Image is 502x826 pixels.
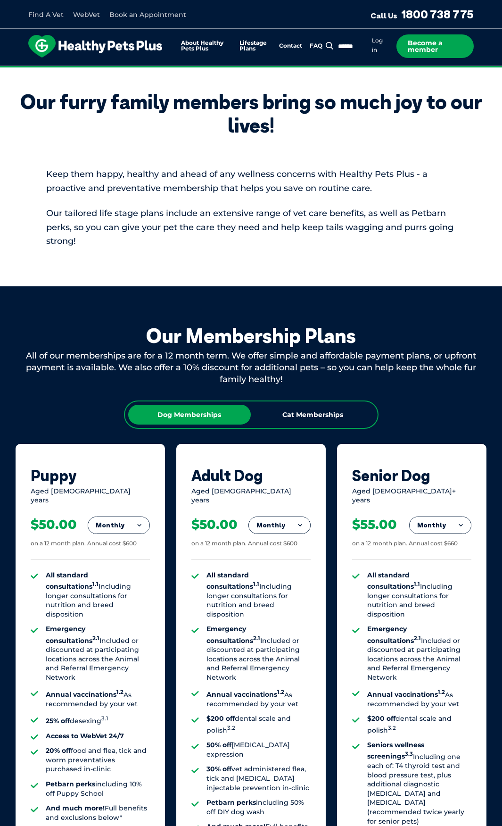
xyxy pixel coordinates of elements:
strong: Access to WebVet 24/7 [46,732,124,740]
sup: 1.1 [414,581,420,587]
sup: 1.2 [116,689,123,696]
strong: Annual vaccinations [206,690,284,699]
div: Dog Memberships [128,405,251,425]
button: Monthly [88,517,149,534]
li: vet administered flea, tick and [MEDICAL_DATA] injectable prevention in-clinic [206,765,311,793]
div: Senior Dog [352,467,471,484]
li: Including longer consultations for nutrition and breed disposition [46,571,150,619]
strong: And much more! [46,804,105,812]
strong: Emergency consultations [367,625,421,644]
div: Aged [DEMOGRAPHIC_DATA] years [31,487,150,505]
sup: 1.1 [92,581,99,587]
strong: Emergency consultations [46,625,99,644]
strong: Petbarn perks [46,780,95,788]
li: Included or discounted at participating locations across the Animal and Referral Emergency Network [46,625,150,682]
strong: $200 off [367,714,395,723]
sup: 2.1 [253,635,260,642]
div: Cat Memberships [252,405,374,425]
strong: Annual vaccinations [46,690,123,699]
button: Monthly [410,517,471,534]
button: Search [324,41,336,50]
strong: 30% off [206,765,231,773]
strong: Petbarn perks [206,798,256,807]
sup: 3.2 [227,725,235,731]
li: including 50% off DIY dog wash [206,798,311,817]
a: Become a member [396,34,474,58]
span: Proactive, preventative wellness program designed to keep your pet healthier and happier for longer [75,66,427,75]
strong: All standard consultations [367,571,420,591]
li: food and flea, tick and worm preventatives purchased in-clinic [46,746,150,774]
li: dental scale and polish [206,714,311,735]
div: $50.00 [191,517,238,533]
li: As recommended by your vet [367,688,471,709]
strong: All standard consultations [46,571,99,591]
li: Full benefits and exclusions below* [46,804,150,822]
div: Adult Dog [191,467,311,484]
li: As recommended by your vet [46,688,150,709]
li: Including longer consultations for nutrition and breed disposition [206,571,311,619]
sup: 3.1 [101,715,108,722]
div: on a 12 month plan. Annual cost $600 [191,540,297,548]
a: FAQ [310,43,322,49]
sup: 2.1 [414,635,421,642]
strong: 25% off [46,717,70,725]
button: Monthly [249,517,310,534]
span: Call Us [370,11,397,20]
div: $55.00 [352,517,397,533]
strong: Emergency consultations [206,625,260,644]
a: Log in [372,37,383,54]
div: on a 12 month plan. Annual cost $600 [31,540,137,548]
li: Included or discounted at participating locations across the Animal and Referral Emergency Network [367,625,471,682]
img: hpp-logo [28,35,162,58]
div: Puppy [31,467,150,484]
a: About Healthy Pets Plus [181,40,232,52]
div: on a 12 month plan. Annual cost $660 [352,540,458,548]
div: Our furry family members bring so much joy to our lives! [8,90,494,138]
a: Book an Appointment [109,10,186,19]
div: Our Membership Plans [16,324,487,348]
li: As recommended by your vet [206,688,311,709]
sup: 1.2 [438,689,445,696]
sup: 1.2 [277,689,284,696]
span: Our tailored life stage plans include an extensive range of vet care benefits, as well as Petbarn... [46,208,453,247]
span: Keep them happy, healthy and ahead of any wellness concerns with Healthy Pets Plus - a proactive ... [46,169,428,193]
div: All of our memberships are for a 12 month term. We offer simple and affordable payment plans, or ... [16,350,487,386]
li: Including longer consultations for nutrition and breed disposition [367,571,471,619]
strong: Seniors wellness screenings [367,741,424,760]
sup: 3.3 [405,751,413,758]
li: Including one each of: T4 thyroid test and blood pressure test, plus additional diagnostic [MEDIC... [367,741,471,826]
li: desexing [46,714,150,726]
a: WebVet [73,10,100,19]
sup: 1.1 [253,581,259,587]
strong: $200 off [206,714,235,723]
li: dental scale and polish [367,714,471,735]
a: Contact [279,43,302,49]
div: Aged [DEMOGRAPHIC_DATA]+ years [352,487,471,505]
a: Lifestage Plans [239,40,272,52]
div: $50.00 [31,517,77,533]
strong: All standard consultations [206,571,259,591]
li: including 10% off Puppy School [46,780,150,798]
strong: 50% off [206,741,231,749]
strong: Annual vaccinations [367,690,445,699]
a: Call Us1800 738 775 [370,7,474,21]
sup: 3.2 [388,725,396,731]
strong: 20% off [46,746,71,755]
a: Find A Vet [28,10,64,19]
div: Aged [DEMOGRAPHIC_DATA] years [191,487,311,505]
li: [MEDICAL_DATA] expression [206,741,311,759]
sup: 2.1 [92,635,99,642]
li: Included or discounted at participating locations across the Animal and Referral Emergency Network [206,625,311,682]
